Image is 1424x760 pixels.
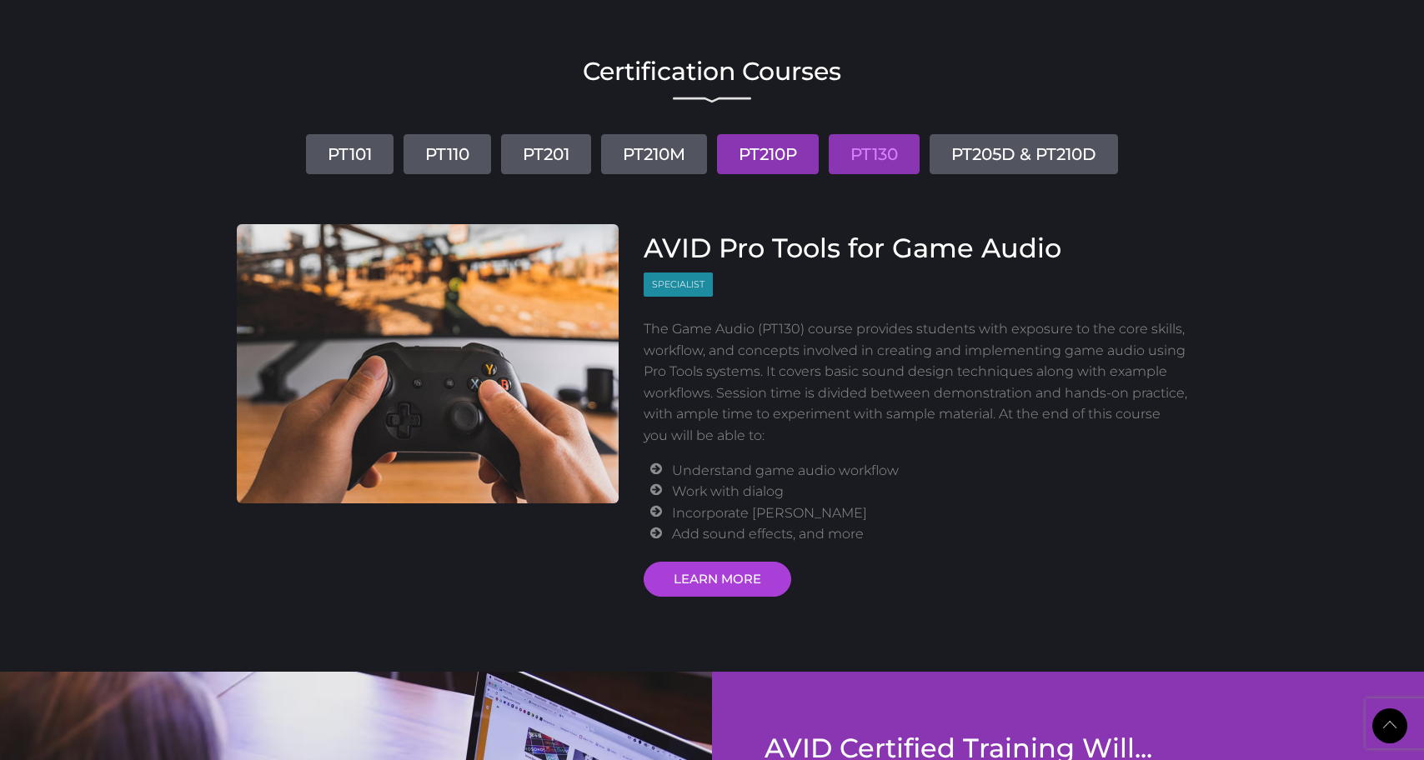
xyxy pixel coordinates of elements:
a: PT205D & PT210D [930,134,1118,174]
a: PT210M [601,134,707,174]
span: Specialist [644,272,713,297]
a: Back to Top [1372,708,1407,743]
li: Incorporate [PERSON_NAME] [672,502,1187,524]
a: PT110 [404,134,491,174]
h3: AVID Pro Tools for Game Audio [644,232,1188,264]
li: Add sound effects, and more [672,523,1187,545]
a: PT201 [501,134,591,174]
h2: Certification Courses [237,59,1187,84]
a: PT210P [717,134,819,174]
a: PT101 [306,134,394,174]
p: The Game Audio (PT130) course provides students with exposure to the core skills, workflow, and c... [644,318,1188,447]
li: Understand game audio workflow [672,460,1187,482]
a: LEARN MORE [644,562,791,597]
img: AVID Pro Tools for Game Audio Course [237,224,619,503]
a: PT130 [829,134,920,174]
img: decorative line [673,97,751,103]
li: Work with dialog [672,481,1187,502]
